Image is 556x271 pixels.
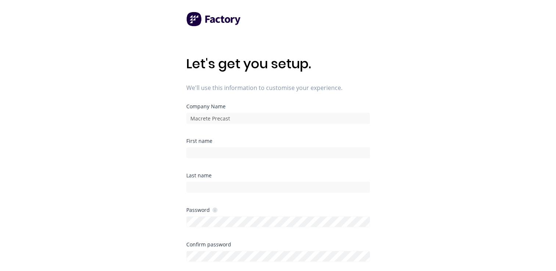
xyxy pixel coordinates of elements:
div: Last name [186,173,370,178]
h1: Let's get you setup. [186,56,370,72]
div: Password [186,206,218,213]
div: First name [186,138,370,144]
img: Factory [186,12,241,26]
span: We'll use this information to customise your experience. [186,83,370,92]
div: Company Name [186,104,370,109]
div: Confirm password [186,242,370,247]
